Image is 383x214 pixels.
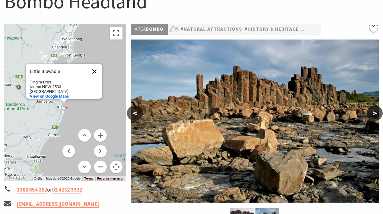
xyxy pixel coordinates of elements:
span: Area [135,26,146,32]
a: View on Google Maps [30,94,69,99]
a: [EMAIL_ADDRESS][DOMAIN_NAME] [17,200,99,208]
img: Bombo Quarry [131,40,379,203]
button: Map camera controls [110,161,122,173]
button: Close [87,64,102,79]
a: Open this area in Google Maps (opens a new window) [6,173,27,181]
div: Little Blowhole [26,64,102,99]
button: < [127,106,143,121]
button: Move up [78,129,91,142]
button: > [367,106,383,121]
div: [GEOGRAPHIC_DATA] [30,89,87,94]
div: Kiama NSW 2533 [30,84,87,89]
button: Toggle fullscreen view [110,27,122,40]
a: #Natural Attractions [180,25,242,33]
button: Keyboard shortcuts [38,176,42,181]
p: Bombo [131,24,168,35]
a: Report a map error [97,177,124,180]
a: 02 4232 3322 [52,186,82,193]
span: Map data ©2025 Google [46,177,80,180]
button: Zoom in [94,129,107,142]
a: #History & Heritage [244,25,299,33]
button: Zoom out [94,161,107,173]
div: Tingira Cres [30,80,87,84]
div: Little Blowhole [30,69,87,74]
button: Move left [62,145,75,157]
img: Google [6,173,27,181]
button: Move down [78,161,91,173]
a: 1300 654 262 [17,186,47,193]
li: or [4,186,126,194]
button: Move right [94,145,107,157]
a: Terms (opens in new tab) [84,177,93,180]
